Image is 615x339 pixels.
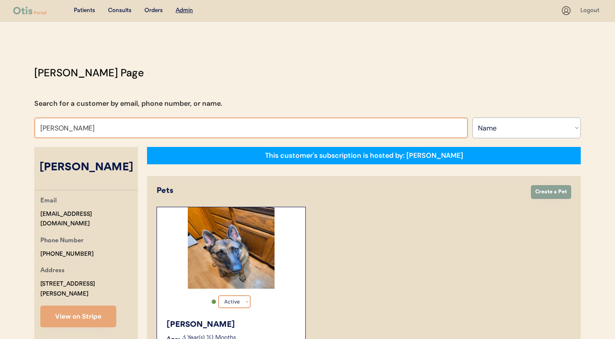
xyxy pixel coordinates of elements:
div: Consults [108,7,131,15]
button: View on Stripe [40,306,116,327]
div: Email [40,196,57,207]
div: [PERSON_NAME] Page [34,65,144,81]
div: Phone Number [40,236,84,247]
img: 1000005840.jpg [188,207,275,289]
div: Pets [157,185,522,197]
div: Address [40,266,65,277]
u: Admin [176,7,193,13]
div: [PHONE_NUMBER] [40,249,94,259]
div: Search for a customer by email, phone number, or name. [34,98,222,109]
button: Create a Pet [531,185,571,199]
input: Search by name [34,117,468,138]
div: Patients [74,7,95,15]
div: [PERSON_NAME] [34,160,138,176]
div: Orders [144,7,163,15]
div: Logout [580,7,602,15]
div: This customer's subscription is hosted by: [PERSON_NAME] [265,151,463,160]
div: [EMAIL_ADDRESS][DOMAIN_NAME] [40,209,138,229]
div: [PERSON_NAME] [167,319,297,331]
div: [STREET_ADDRESS][PERSON_NAME] [40,279,138,299]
